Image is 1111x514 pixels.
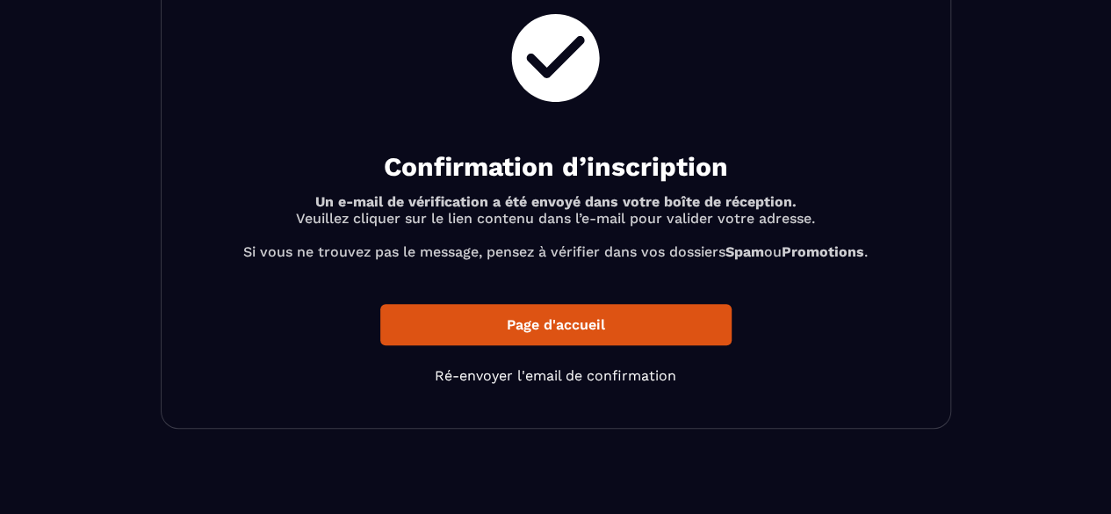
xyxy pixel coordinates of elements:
a: Page d'accueil [380,304,732,345]
b: Un e-mail de vérification a été envoyé dans votre boîte de réception. [315,193,797,210]
h2: Confirmation d’inscription [206,149,906,185]
b: Spam [725,243,764,260]
b: Promotions [782,243,864,260]
p: Veuillez cliquer sur le lien contenu dans l’e-mail pour valider votre adresse. Si vous ne trouvez... [206,193,906,260]
img: check [502,5,609,111]
a: Ré-envoyer l'email de confirmation [435,367,676,384]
